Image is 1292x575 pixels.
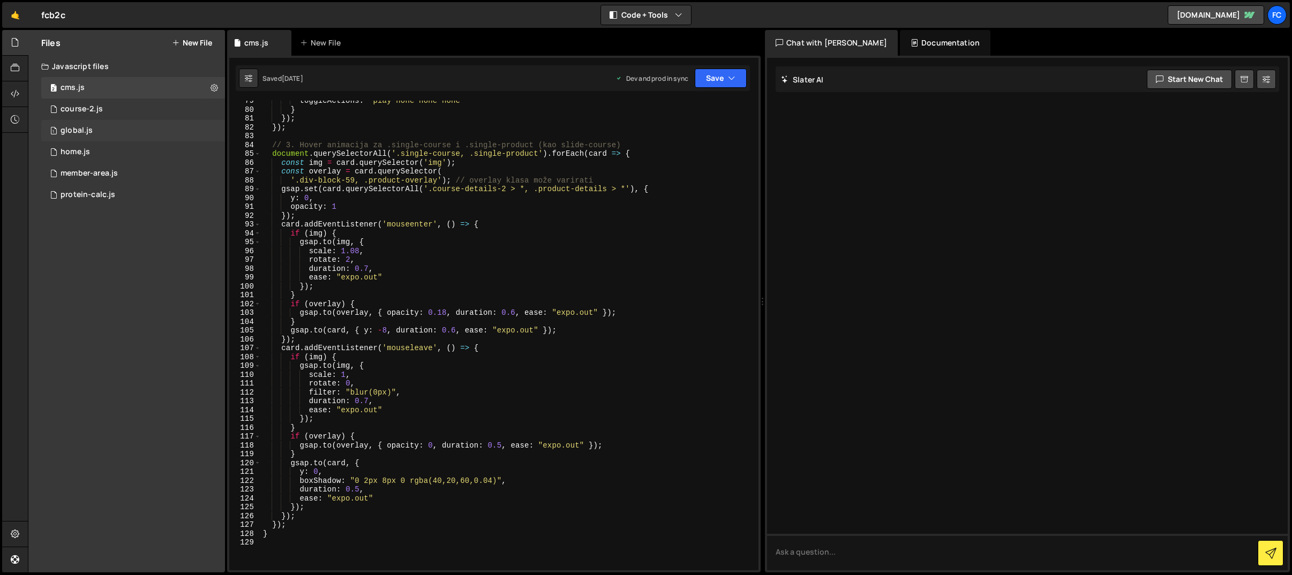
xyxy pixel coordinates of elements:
[229,512,261,521] div: 126
[900,30,990,56] div: Documentation
[229,300,261,309] div: 102
[229,96,261,105] div: 79
[229,494,261,503] div: 124
[229,158,261,168] div: 86
[229,317,261,327] div: 104
[229,335,261,344] div: 106
[229,441,261,450] div: 118
[41,99,225,120] div: 15250/40304.js
[229,379,261,388] div: 111
[229,105,261,115] div: 80
[172,39,212,47] button: New File
[229,361,261,370] div: 109
[229,414,261,423] div: 115
[41,9,65,21] div: fcb2c
[41,77,225,99] div: 15250/40305.js
[50,127,57,136] span: 1
[1147,70,1232,89] button: Start new chat
[229,229,261,238] div: 94
[229,185,261,194] div: 89
[229,476,261,486] div: 122
[244,37,268,48] div: cms.js
[229,202,261,211] div: 91
[50,85,57,93] span: 2
[229,353,261,362] div: 108
[229,220,261,229] div: 93
[229,114,261,123] div: 81
[229,264,261,274] div: 98
[229,450,261,459] div: 119
[61,190,115,200] div: protein-calc.js
[229,308,261,317] div: 103
[61,169,118,178] div: member-area.js
[229,538,261,547] div: 129
[229,423,261,433] div: 116
[229,238,261,247] div: 95
[41,163,225,184] div: 15250/40303.js
[300,37,345,48] div: New File
[41,184,225,206] div: 15250/40519.js
[229,406,261,415] div: 114
[229,123,261,132] div: 82
[41,37,61,49] h2: Files
[229,255,261,264] div: 97
[61,126,93,135] div: global.js
[229,149,261,158] div: 85
[601,5,691,25] button: Code + Tools
[615,74,688,83] div: Dev and prod in sync
[229,132,261,141] div: 83
[41,141,225,163] div: 15250/40025.js
[229,485,261,494] div: 123
[262,74,303,83] div: Saved
[61,83,85,93] div: cms.js
[229,432,261,441] div: 117
[1267,5,1287,25] a: fc
[229,388,261,397] div: 112
[28,56,225,77] div: Javascript files
[229,194,261,203] div: 90
[2,2,28,28] a: 🤙
[1168,5,1264,25] a: [DOMAIN_NAME]
[695,69,747,88] button: Save
[229,459,261,468] div: 120
[229,467,261,476] div: 121
[229,344,261,353] div: 107
[41,120,225,141] div: 15250/40024.js
[765,30,898,56] div: Chat with [PERSON_NAME]
[229,211,261,221] div: 92
[229,282,261,291] div: 100
[229,397,261,406] div: 113
[229,176,261,185] div: 88
[229,291,261,300] div: 101
[229,167,261,176] div: 87
[229,520,261,529] div: 127
[229,247,261,256] div: 96
[229,326,261,335] div: 105
[229,503,261,512] div: 125
[229,273,261,282] div: 99
[282,74,303,83] div: [DATE]
[229,141,261,150] div: 84
[61,104,103,114] div: course-2.js
[229,370,261,380] div: 110
[229,529,261,539] div: 128
[781,74,824,85] h2: Slater AI
[61,147,90,157] div: home.js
